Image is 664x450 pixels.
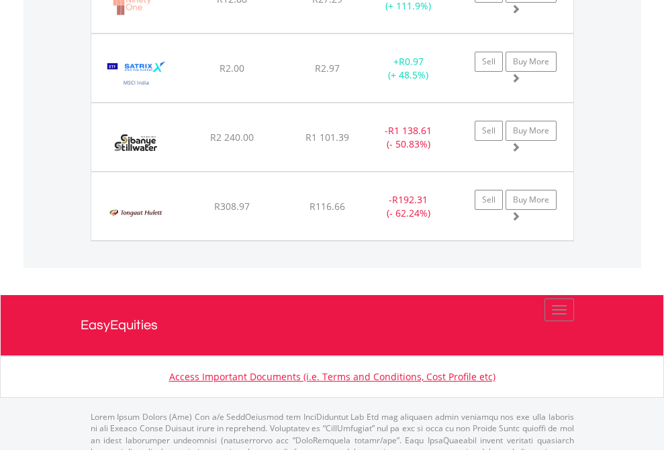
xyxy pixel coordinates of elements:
a: Buy More [506,121,557,141]
img: EQU.ZA.SSW.png [98,120,174,168]
span: R308.97 [214,200,250,213]
span: R2.00 [220,62,244,74]
div: - (- 50.83%) [367,124,450,151]
img: EQU.ZA.TON.png [98,189,174,237]
span: R2 240.00 [210,131,254,144]
div: - (- 62.24%) [367,193,450,220]
a: Sell [475,190,503,210]
a: Buy More [506,52,557,72]
span: R0.97 [399,55,424,68]
a: Access Important Documents (i.e. Terms and Conditions, Cost Profile etc) [169,370,495,383]
div: + (+ 48.5%) [367,55,450,82]
span: R2.97 [315,62,340,74]
img: EQU.ZA.STXNDA.png [98,51,175,99]
a: Buy More [506,190,557,210]
span: R116.66 [310,200,345,213]
a: Sell [475,121,503,141]
span: R1 138.61 [388,124,432,137]
span: R192.31 [392,193,428,206]
span: R1 101.39 [305,131,349,144]
a: Sell [475,52,503,72]
a: EasyEquities [81,295,584,355]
